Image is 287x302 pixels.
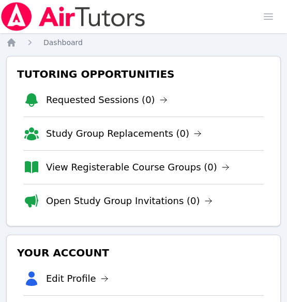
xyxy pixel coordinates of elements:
[15,65,272,83] h3: Tutoring Opportunities
[46,271,109,286] a: Edit Profile
[46,126,202,141] a: Study Group Replacements (0)
[15,243,272,262] h3: Your Account
[43,38,83,47] span: Dashboard
[46,194,213,208] a: Open Study Group Invitations (0)
[46,93,168,107] a: Requested Sessions (0)
[6,37,281,48] nav: Breadcrumb
[46,160,230,175] a: View Registerable Course Groups (0)
[43,37,83,48] a: Dashboard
